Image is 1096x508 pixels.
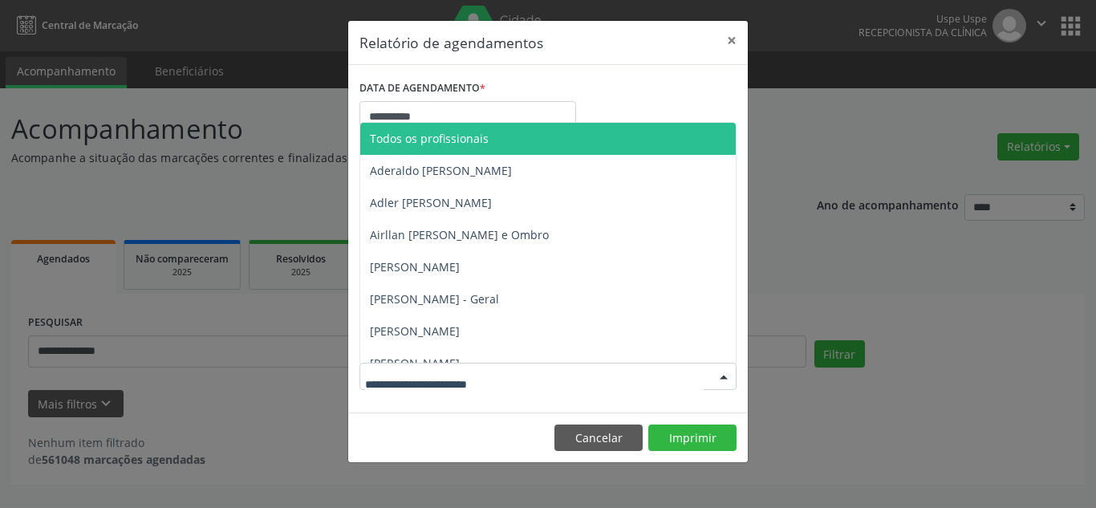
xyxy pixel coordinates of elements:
[370,195,492,210] span: Adler [PERSON_NAME]
[716,21,748,60] button: Close
[648,425,737,452] button: Imprimir
[370,291,499,307] span: [PERSON_NAME] - Geral
[554,425,643,452] button: Cancelar
[370,131,489,146] span: Todos os profissionais
[370,323,460,339] span: [PERSON_NAME]
[359,76,485,101] label: DATA DE AGENDAMENTO
[370,356,460,371] span: [PERSON_NAME]
[359,32,543,53] h5: Relatório de agendamentos
[370,227,549,242] span: Airllan [PERSON_NAME] e Ombro
[370,259,460,274] span: [PERSON_NAME]
[370,163,512,178] span: Aderaldo [PERSON_NAME]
